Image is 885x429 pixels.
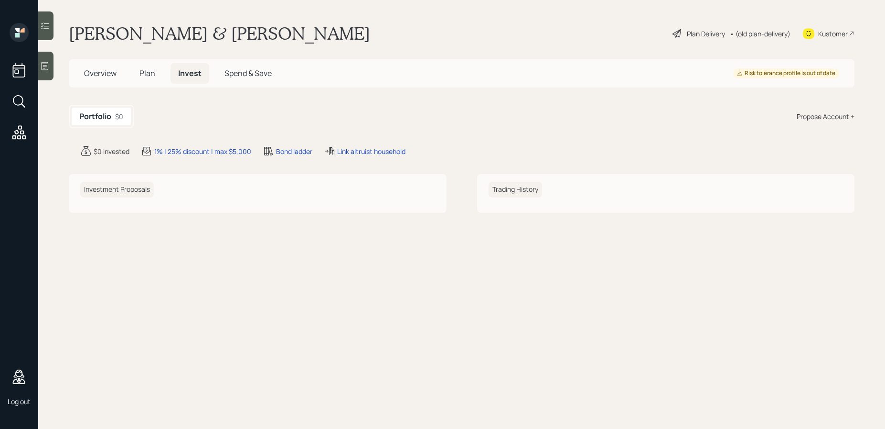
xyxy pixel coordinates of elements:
[139,68,155,78] span: Plan
[8,397,31,406] div: Log out
[737,69,835,77] div: Risk tolerance profile is out of date
[79,112,111,121] h5: Portfolio
[818,29,848,39] div: Kustomer
[687,29,725,39] div: Plan Delivery
[154,146,251,156] div: 1% | 25% discount | max $5,000
[178,68,202,78] span: Invest
[80,182,154,198] h6: Investment Proposals
[84,68,117,78] span: Overview
[276,146,312,156] div: Bond ladder
[69,23,370,44] h1: [PERSON_NAME] & [PERSON_NAME]
[337,146,405,156] div: Link altruist household
[797,111,854,121] div: Propose Account +
[94,146,129,156] div: $0 invested
[489,182,542,198] h6: Trading History
[115,111,123,121] div: $0
[730,29,790,39] div: • (old plan-delivery)
[224,68,272,78] span: Spend & Save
